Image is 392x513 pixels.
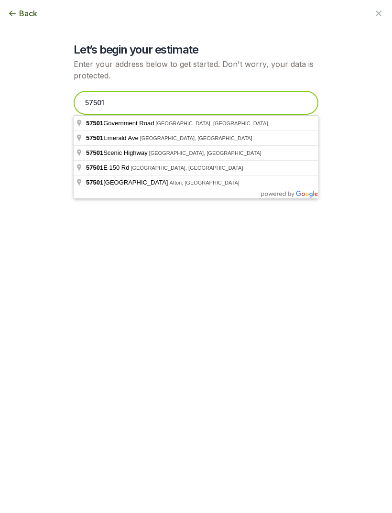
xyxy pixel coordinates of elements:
[86,179,103,186] span: 57501
[86,149,103,156] span: 57501
[74,42,318,57] h2: Let’s begin your estimate
[131,165,243,171] span: [GEOGRAPHIC_DATA], [GEOGRAPHIC_DATA]
[169,180,239,186] span: Afton, [GEOGRAPHIC_DATA]
[86,164,131,171] span: E 150 Rd
[86,149,149,156] span: Scenic Highway
[86,120,155,127] span: Government Road
[19,8,37,19] span: Back
[74,58,318,81] p: Enter your address below to get started. Don't worry, your data is protected.
[8,8,37,19] button: Back
[74,91,318,115] input: Enter your address
[140,135,252,141] span: [GEOGRAPHIC_DATA], [GEOGRAPHIC_DATA]
[86,120,103,127] span: 57501
[86,134,103,142] span: 57501
[155,120,268,126] span: [GEOGRAPHIC_DATA], [GEOGRAPHIC_DATA]
[149,150,261,156] span: [GEOGRAPHIC_DATA], [GEOGRAPHIC_DATA]
[86,134,140,142] span: Emerald Ave
[86,179,169,186] span: [GEOGRAPHIC_DATA]
[86,164,103,171] span: 57501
